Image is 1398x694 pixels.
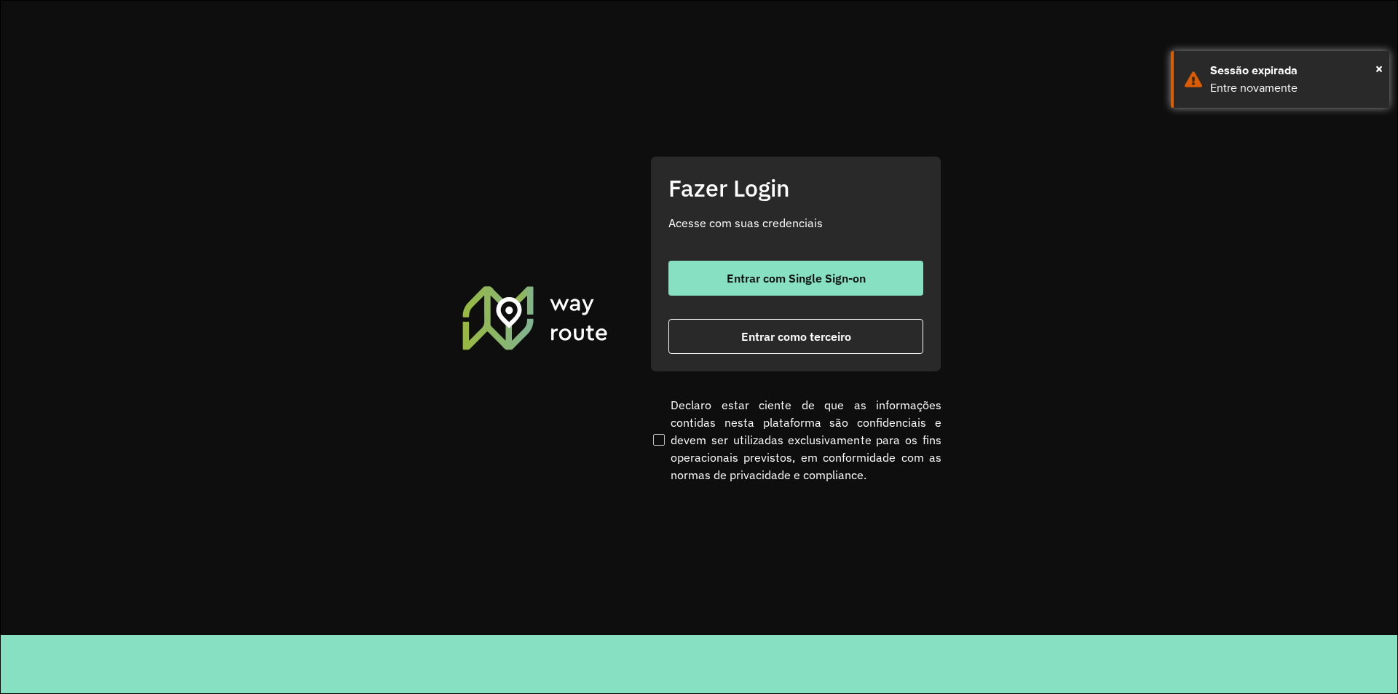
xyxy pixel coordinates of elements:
[650,396,941,484] label: Declaro estar ciente de que as informações contidas nesta plataforma são confidenciais e devem se...
[668,319,923,354] button: button
[1375,58,1383,79] button: Close
[741,331,851,342] span: Entrar como terceiro
[668,214,923,232] p: Acesse com suas credenciais
[1375,58,1383,79] span: ×
[668,174,923,202] h2: Fazer Login
[1210,79,1378,97] div: Entre novamente
[1210,62,1378,79] div: Sessão expirada
[668,261,923,296] button: button
[727,272,866,284] span: Entrar com Single Sign-on
[460,284,610,351] img: Roteirizador AmbevTech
